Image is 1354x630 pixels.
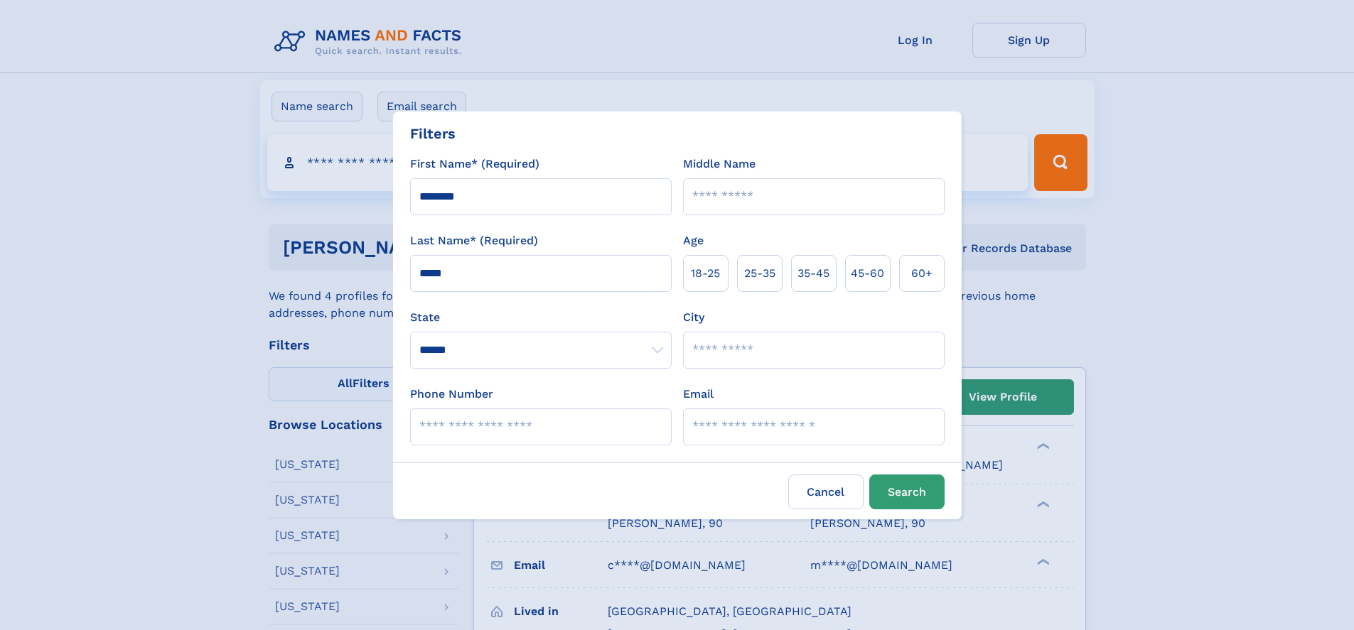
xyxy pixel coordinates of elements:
label: Cancel [788,474,864,509]
button: Search [869,474,945,509]
label: City [683,309,704,326]
label: Phone Number [410,386,493,403]
label: State [410,309,672,326]
span: 60+ [911,265,933,282]
label: Age [683,232,704,249]
label: First Name* (Required) [410,156,539,173]
label: Email [683,386,714,403]
label: Last Name* (Required) [410,232,538,249]
div: Filters [410,123,456,144]
label: Middle Name [683,156,756,173]
span: 35‑45 [797,265,829,282]
span: 25‑35 [744,265,775,282]
span: 18‑25 [691,265,720,282]
span: 45‑60 [851,265,884,282]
